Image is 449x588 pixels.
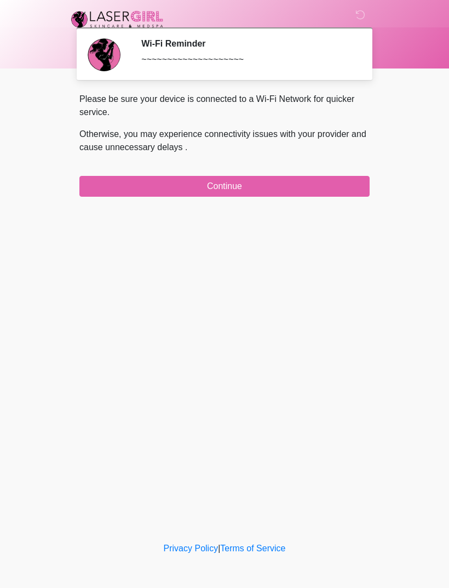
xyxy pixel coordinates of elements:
[141,38,353,49] h2: Wi-Fi Reminder
[79,128,370,154] p: Otherwise, you may experience connectivity issues with your provider and cause unnecessary delays .
[79,93,370,119] p: Please be sure your device is connected to a Wi-Fi Network for quicker service.
[218,544,220,553] a: |
[68,8,166,30] img: Laser Girl Med Spa LLC Logo
[141,53,353,66] div: ~~~~~~~~~~~~~~~~~~~~
[220,544,285,553] a: Terms of Service
[164,544,218,553] a: Privacy Policy
[79,176,370,197] button: Continue
[88,38,120,71] img: Agent Avatar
